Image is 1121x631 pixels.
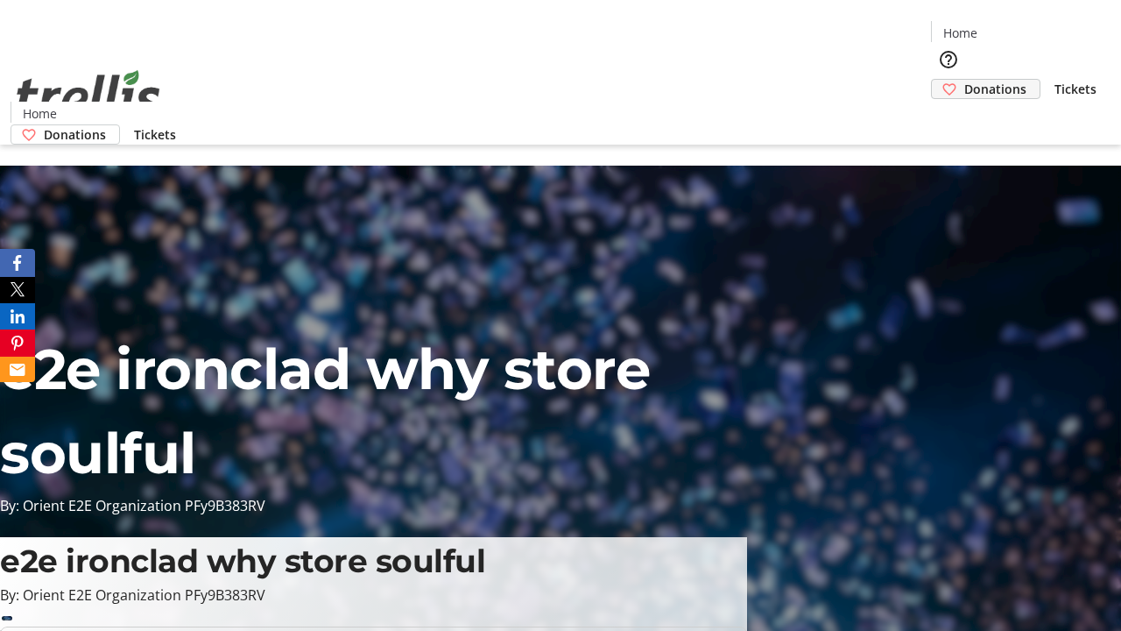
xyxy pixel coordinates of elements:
span: Home [23,104,57,123]
button: Cart [931,99,966,134]
a: Donations [931,79,1040,99]
button: Help [931,42,966,77]
a: Donations [11,124,120,145]
a: Tickets [120,125,190,144]
span: Donations [44,125,106,144]
img: Orient E2E Organization PFy9B383RV's Logo [11,51,166,138]
a: Home [932,24,988,42]
span: Donations [964,80,1026,98]
a: Home [11,104,67,123]
a: Tickets [1040,80,1110,98]
span: Tickets [134,125,176,144]
span: Tickets [1054,80,1096,98]
span: Home [943,24,977,42]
